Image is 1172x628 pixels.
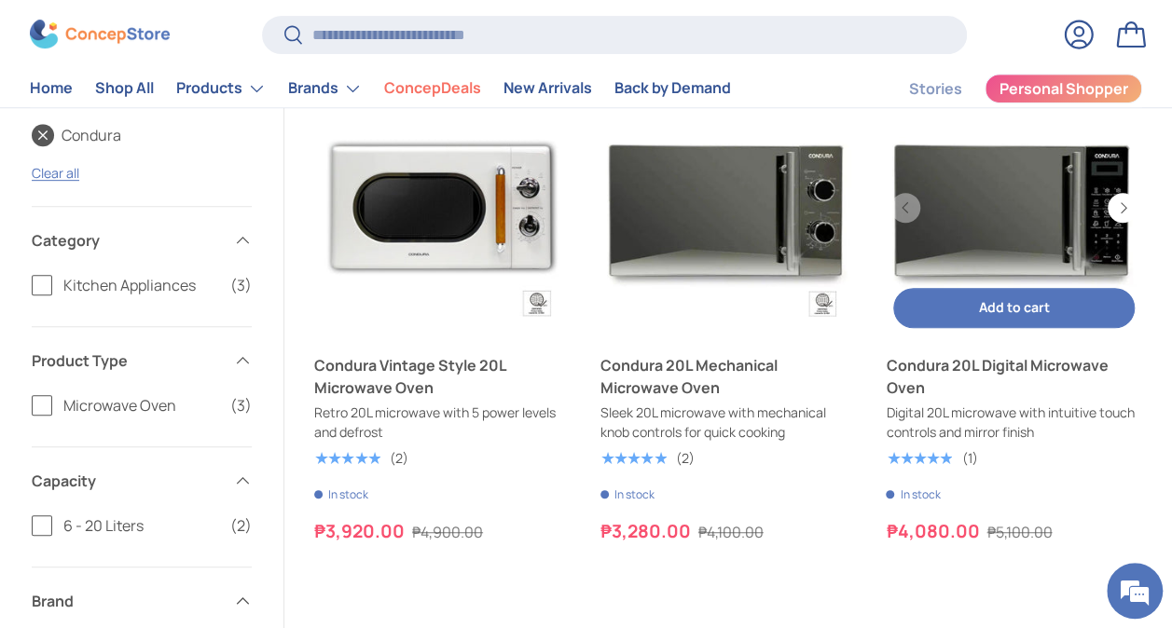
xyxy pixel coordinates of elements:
summary: Product Type [32,327,252,394]
nav: Primary [30,70,731,107]
span: We're online! [108,193,257,381]
span: Kitchen Appliances [63,274,219,296]
a: Stories [909,71,962,107]
a: Condura 20L Digital Microwave Oven [886,354,1142,399]
a: Condura 20L Mechanical Microwave Oven [600,79,857,335]
a: ConcepDeals [384,71,481,107]
span: Category [32,229,222,252]
span: 6 - 20 Liters [63,514,219,537]
summary: Products [165,70,277,107]
a: Condura Vintage Style 20L Microwave Oven [314,79,571,335]
summary: Capacity [32,447,252,514]
div: Chat with us now [97,104,313,129]
span: (3) [230,394,252,416]
img: ConcepStore [30,20,170,49]
a: Condura [32,124,121,146]
a: New Arrivals [503,71,592,107]
span: Brand [32,590,222,612]
a: Clear all [32,164,79,182]
a: Personal Shopper [985,74,1142,103]
span: Product Type [32,349,222,372]
a: Shop All [95,71,154,107]
div: Minimize live chat window [306,9,351,54]
a: Back by Demand [614,71,731,107]
a: Condura 20L Mechanical Microwave Oven [600,354,857,399]
textarea: Type your message and hit 'Enter' [9,425,355,490]
summary: Category [32,207,252,274]
span: (2) [230,514,252,537]
a: Condura 20L Digital Microwave Oven [886,79,1142,335]
nav: Secondary [864,70,1142,107]
a: Condura Vintage Style 20L Microwave Oven [314,354,571,399]
span: Add to cart [979,298,1050,316]
a: Home [30,71,73,107]
summary: Brands [277,70,373,107]
span: Capacity [32,470,222,492]
button: Add to cart [893,288,1135,328]
span: Microwave Oven [63,394,219,416]
span: Personal Shopper [1000,82,1128,97]
span: (3) [230,274,252,296]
